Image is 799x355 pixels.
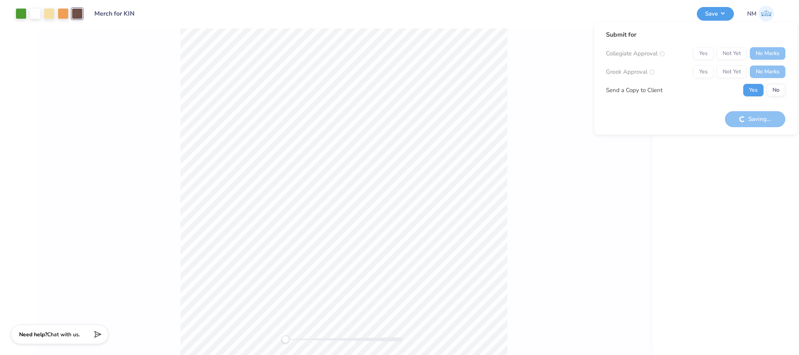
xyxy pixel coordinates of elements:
[743,84,764,96] button: Yes
[89,6,146,21] input: Untitled Design
[606,86,663,95] div: Send a Copy to Client
[19,331,47,338] strong: Need help?
[697,7,734,21] button: Save
[758,6,774,21] img: Naina Mehta
[282,335,289,343] div: Accessibility label
[606,30,785,39] div: Submit for
[767,84,785,96] button: No
[47,331,80,338] span: Chat with us.
[747,9,756,18] span: NM
[744,6,778,21] a: NM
